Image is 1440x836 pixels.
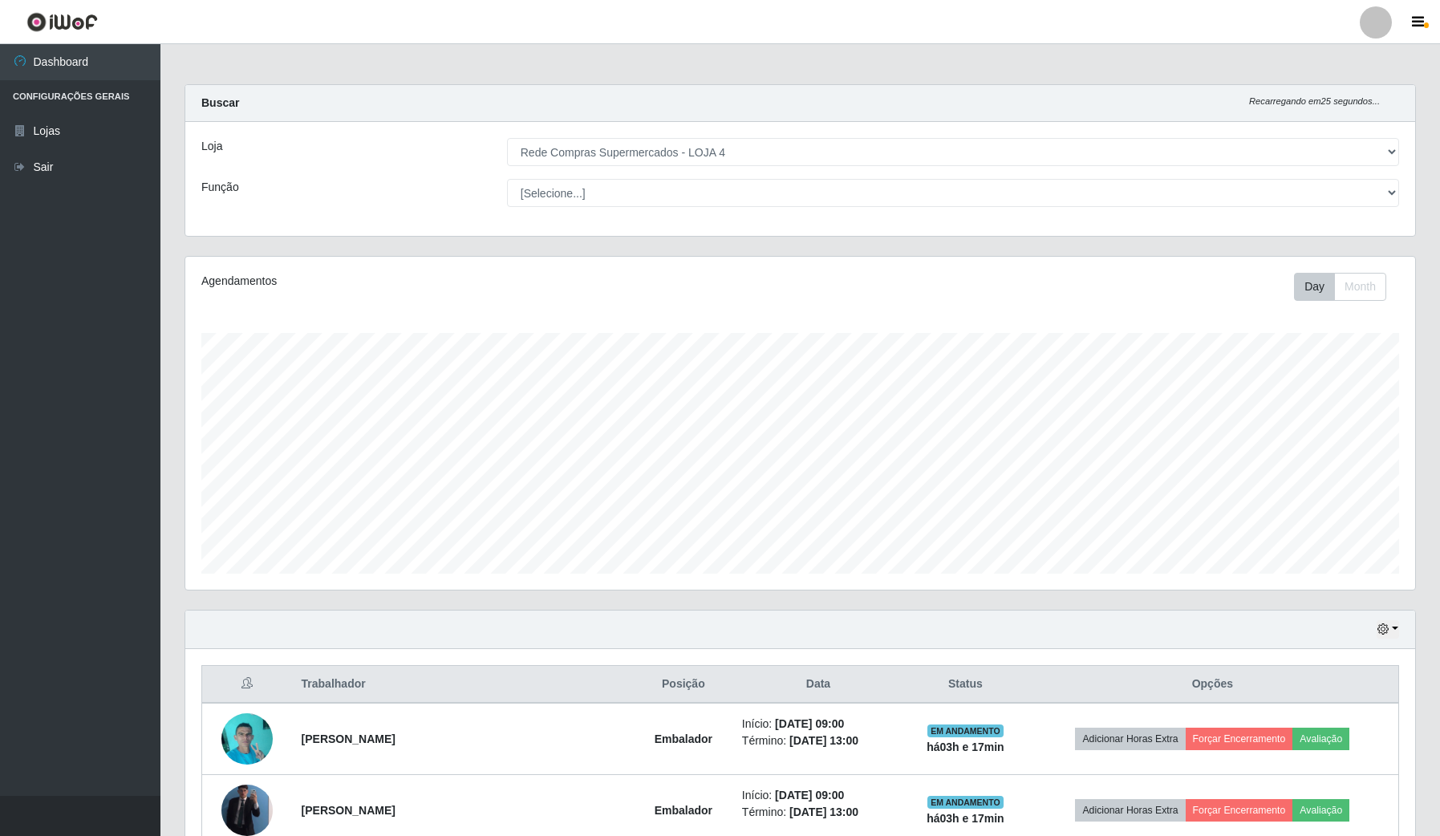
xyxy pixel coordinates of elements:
li: Início: [742,787,894,804]
img: 1699884729750.jpeg [221,704,273,773]
i: Recarregando em 25 segundos... [1249,96,1380,106]
strong: [PERSON_NAME] [302,804,395,817]
button: Month [1334,273,1386,301]
button: Adicionar Horas Extra [1075,799,1185,822]
strong: Embalador [655,804,712,817]
button: Adicionar Horas Extra [1075,728,1185,750]
label: Função [201,179,239,196]
strong: há 03 h e 17 min [927,741,1004,753]
label: Loja [201,138,222,155]
time: [DATE] 13:00 [789,806,858,818]
li: Início: [742,716,894,733]
time: [DATE] 09:00 [775,717,844,730]
li: Término: [742,733,894,749]
time: [DATE] 09:00 [775,789,844,802]
div: Toolbar with button groups [1294,273,1399,301]
div: First group [1294,273,1386,301]
span: EM ANDAMENTO [927,796,1004,809]
th: Trabalhador [292,666,635,704]
span: EM ANDAMENTO [927,724,1004,737]
th: Data [732,666,904,704]
time: [DATE] 13:00 [789,734,858,747]
button: Avaliação [1292,799,1349,822]
strong: Embalador [655,733,712,745]
th: Opções [1027,666,1399,704]
img: CoreUI Logo [26,12,98,32]
li: Término: [742,804,894,821]
strong: há 03 h e 17 min [927,812,1004,825]
button: Forçar Encerramento [1186,799,1293,822]
strong: Buscar [201,96,239,109]
button: Avaliação [1292,728,1349,750]
button: Forçar Encerramento [1186,728,1293,750]
th: Posição [635,666,732,704]
th: Status [904,666,1027,704]
button: Day [1294,273,1335,301]
div: Agendamentos [201,273,687,290]
strong: [PERSON_NAME] [302,733,395,745]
